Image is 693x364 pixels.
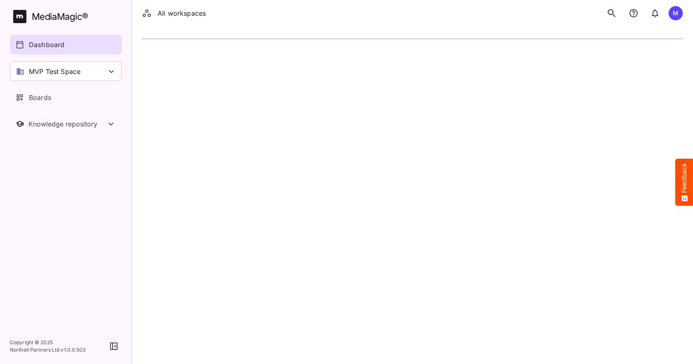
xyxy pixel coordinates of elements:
[10,114,122,134] nav: Knowledge repository
[10,346,86,354] p: Northell Partners Ltd v 1.0.0.503
[29,67,80,76] p: MVP Test Space
[10,114,122,134] button: Toggle Knowledge repository
[10,35,122,55] a: Dashboard
[625,5,642,22] button: notifications
[29,40,64,50] p: Dashboard
[13,10,122,23] a: MediaMagic®
[603,5,620,22] button: search
[675,159,693,206] button: Feedback
[29,93,51,102] p: Boards
[647,5,663,22] button: notifications
[10,339,86,346] p: Copyright © 2025
[32,10,88,24] div: MediaMagic ®
[28,120,106,128] div: Knowledge repository
[10,88,122,107] a: Boards
[668,6,683,21] div: M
